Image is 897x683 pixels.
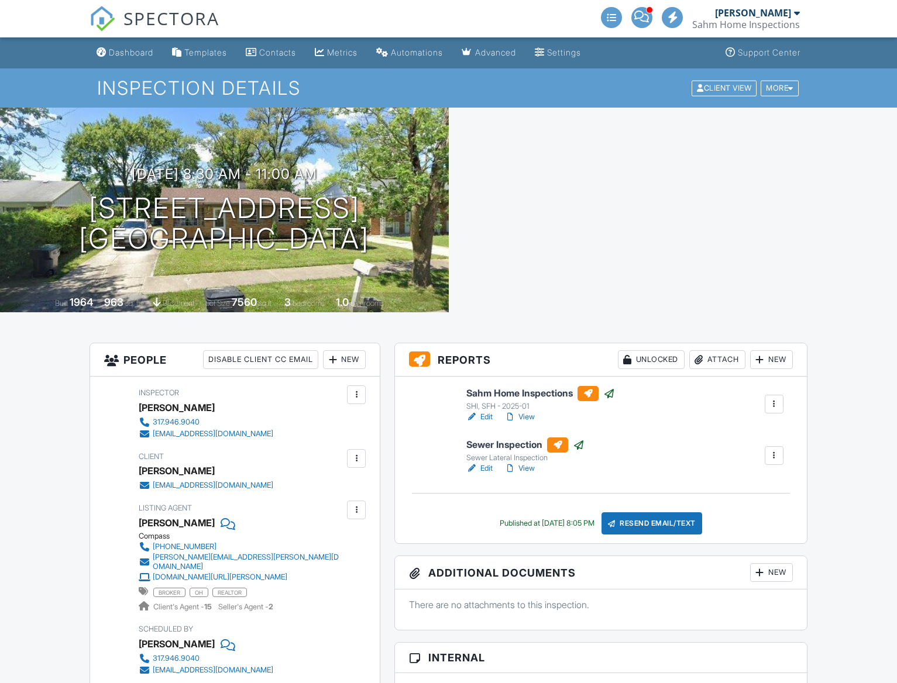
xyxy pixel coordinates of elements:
span: Listing Agent [139,503,192,512]
span: Inspector [139,388,179,397]
div: Published at [DATE] 8:05 PM [500,519,594,528]
div: [EMAIL_ADDRESS][DOMAIN_NAME] [153,665,273,675]
div: 1.0 [336,296,349,308]
div: [EMAIL_ADDRESS][DOMAIN_NAME] [153,481,273,490]
div: 317.946.9040 [153,654,200,663]
a: [EMAIL_ADDRESS][DOMAIN_NAME] [139,428,273,440]
a: Advanced [457,42,521,64]
div: 1964 [70,296,93,308]
div: Metrics [327,47,358,57]
a: Client View [690,83,759,92]
div: [PERSON_NAME][EMAIL_ADDRESS][PERSON_NAME][DOMAIN_NAME] [153,553,344,571]
a: Dashboard [92,42,158,64]
div: Disable Client CC Email [203,350,318,369]
span: Client's Agent - [153,602,214,611]
h3: Additional Documents [395,556,806,589]
h3: [DATE] 8:30 am - 11:00 am [132,166,317,182]
h3: Internal [395,643,806,673]
div: Dashboard [109,47,153,57]
a: [EMAIL_ADDRESS][DOMAIN_NAME] [139,480,273,491]
h6: Sewer Inspection [466,437,585,453]
div: [PERSON_NAME] [715,7,791,19]
span: bedrooms [293,299,325,308]
div: 7560 [232,296,257,308]
div: More [761,80,799,96]
a: Templates [167,42,232,64]
span: Lot Size [205,299,230,308]
div: Automations [391,47,443,57]
span: sq.ft. [259,299,273,308]
img: The Best Home Inspection Software - Spectora [90,6,115,32]
a: [EMAIL_ADDRESS][DOMAIN_NAME] [139,664,273,676]
div: [PERSON_NAME] [139,635,215,653]
a: View [504,463,535,474]
h1: Inspection Details [97,78,800,98]
div: New [323,350,366,369]
a: Contacts [241,42,301,64]
a: [PHONE_NUMBER] [139,541,344,553]
div: Sewer Lateral Inspection [466,453,585,463]
a: Sewer Inspection Sewer Lateral Inspection [466,437,585,463]
span: oh [190,588,208,597]
span: Scheduled By [139,625,193,633]
span: bathrooms [350,299,384,308]
h6: Sahm Home Inspections [466,386,615,401]
div: Templates [184,47,227,57]
div: Settings [547,47,581,57]
a: Edit [466,463,493,474]
div: Support Center [738,47,800,57]
div: Contacts [259,47,296,57]
span: Built [55,299,68,308]
div: [PERSON_NAME] [139,462,215,480]
h3: People [90,343,380,377]
a: [DOMAIN_NAME][URL][PERSON_NAME] [139,571,344,583]
div: New [750,563,793,582]
a: SPECTORA [90,16,219,40]
a: Settings [530,42,586,64]
a: [PERSON_NAME] [139,514,215,532]
div: Client View [692,80,757,96]
span: Client [139,452,164,461]
span: SPECTORA [123,6,219,30]
span: Seller's Agent - [218,602,273,611]
p: There are no attachments to this inspection. [409,598,792,611]
a: Sahm Home Inspections SHI, SFH - 2025-01 [466,386,615,412]
a: View [504,411,535,423]
div: [PERSON_NAME] [139,399,215,416]
a: Support Center [721,42,805,64]
div: Unlocked [618,350,685,369]
h3: Reports [395,343,806,377]
a: [PERSON_NAME][EMAIL_ADDRESS][PERSON_NAME][DOMAIN_NAME] [139,553,344,571]
div: SHI, SFH - 2025-01 [466,402,615,411]
div: Resend Email/Text [602,512,702,534]
div: Compass [139,532,353,541]
strong: 2 [269,602,273,611]
span: broker [153,588,185,597]
span: basement [163,299,194,308]
div: 3 [284,296,291,308]
div: [DOMAIN_NAME][URL][PERSON_NAME] [153,572,287,582]
div: Attach [689,350,745,369]
a: 317.946.9040 [139,416,273,428]
div: [PHONE_NUMBER] [153,542,216,551]
div: 963 [104,296,123,308]
div: Advanced [475,47,516,57]
div: [EMAIL_ADDRESS][DOMAIN_NAME] [153,429,273,439]
span: sq. ft. [125,299,142,308]
a: Metrics [310,42,362,64]
div: Sahm Home Inspections [692,19,800,30]
h1: [STREET_ADDRESS] [GEOGRAPHIC_DATA] [79,193,369,255]
strong: 15 [204,602,212,611]
div: 317.946.9040 [153,418,200,427]
a: 317.946.9040 [139,653,273,664]
a: Edit [466,411,493,423]
div: New [750,350,793,369]
a: Automations (Advanced) [372,42,448,64]
span: realtor [212,588,247,597]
